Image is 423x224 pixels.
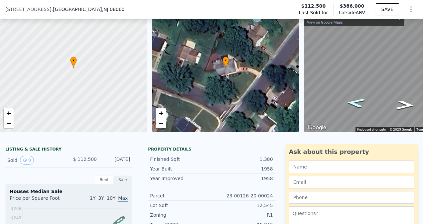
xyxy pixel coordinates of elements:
[20,156,34,165] button: View historical data
[289,147,414,157] div: Ask about this property
[340,3,364,9] span: $386,000
[5,6,52,13] span: [STREET_ADDRESS]
[11,206,21,211] tspan: $266
[211,156,273,163] div: 1,380
[289,161,414,173] input: Name
[118,195,128,202] span: Max
[390,128,412,131] span: © 2025 Google
[404,3,418,16] button: Show Options
[10,195,69,205] div: Price per Square Foot
[102,156,130,165] div: [DATE]
[387,98,423,112] path: Go Northeast, Front St
[211,212,273,218] div: R1
[52,6,125,13] span: , [GEOGRAPHIC_DATA]
[222,56,229,68] div: •
[113,175,132,184] div: Sale
[301,3,326,9] span: $112,500
[306,123,328,132] a: Open this area in Google Maps (opens a new window)
[70,56,77,68] div: •
[211,202,273,209] div: 12,545
[339,9,365,16] span: Lotside ARV
[70,57,77,63] span: •
[107,195,115,201] span: 10Y
[211,175,273,182] div: 1958
[11,216,21,220] tspan: $243
[148,147,275,152] div: Property details
[7,156,64,165] div: Sold
[150,175,211,182] div: Year Improved
[150,192,211,199] div: Parcel
[150,202,211,209] div: Lot Sqft
[357,127,386,132] button: Keyboard shortcuts
[306,123,328,132] img: Google
[156,108,166,118] a: Zoom in
[150,166,211,172] div: Year Built
[4,118,14,128] a: Zoom out
[7,119,11,127] span: −
[90,195,95,201] span: 1Y
[289,191,414,204] input: Phone
[73,157,97,162] span: $ 112,500
[222,57,229,63] span: •
[10,188,128,195] div: Houses Median Sale
[98,195,104,201] span: 3Y
[307,20,343,25] a: View on Google Maps
[289,176,414,188] input: Email
[4,108,14,118] a: Zoom in
[7,109,11,117] span: +
[95,175,113,184] div: Rent
[159,119,163,127] span: −
[299,9,328,16] span: Last Sold for
[211,166,273,172] div: 1958
[5,147,132,153] div: LISTING & SALE HISTORY
[102,7,124,12] span: , NJ 08060
[156,118,166,128] a: Zoom out
[376,3,399,15] button: SAVE
[338,96,374,110] path: Go Southwest, Front St
[150,156,211,163] div: Finished Sqft
[150,212,211,218] div: Zoning
[159,109,163,117] span: +
[211,192,273,199] div: 23-00126-20-00024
